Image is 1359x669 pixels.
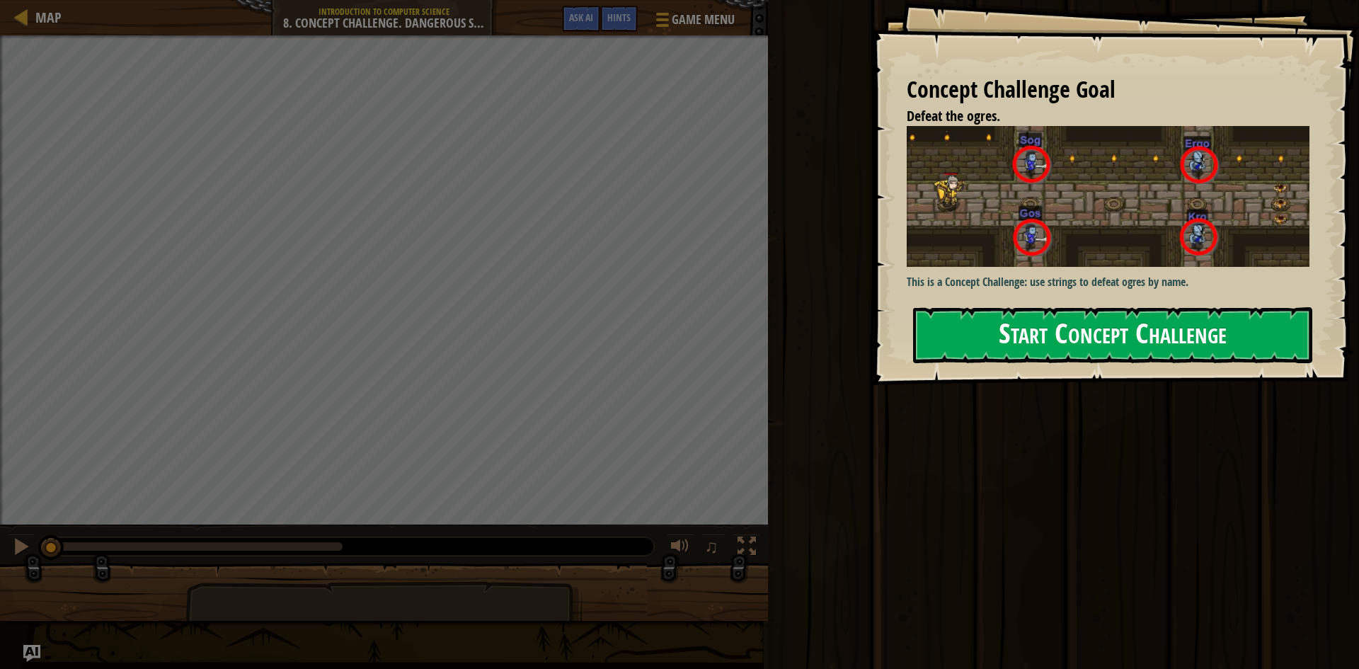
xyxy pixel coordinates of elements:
a: Map [28,8,62,27]
div: Concept Challenge Goal [907,74,1309,106]
button: Start Concept Challenge [913,307,1312,363]
li: Defeat the ogres. [889,106,1306,127]
span: Hints [607,11,631,24]
button: Ask AI [562,6,600,32]
button: Game Menu [645,6,743,39]
p: This is a Concept Challenge: use strings to defeat ogres by name. [907,274,1321,290]
span: Ask AI [569,11,593,24]
span: Map [35,8,62,27]
button: Adjust volume [666,534,694,563]
button: Ctrl + P: Pause [7,534,35,563]
button: Toggle fullscreen [733,534,761,563]
span: Game Menu [672,11,735,29]
button: Ask AI [23,645,40,662]
span: Defeat the ogres. [907,106,1000,125]
img: Dangerous steps new [907,126,1321,267]
button: ♫ [701,534,726,563]
span: ♫ [704,536,718,557]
